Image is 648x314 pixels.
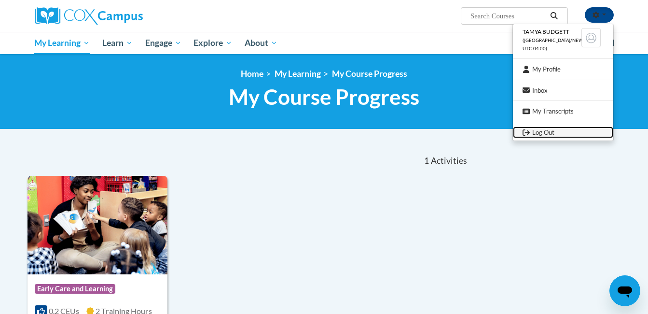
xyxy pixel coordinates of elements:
[145,37,181,49] span: Engage
[35,7,218,25] a: Cox Campus
[469,10,547,22] input: Search Courses
[28,176,168,274] img: Course Logo
[513,85,613,97] a: Inbox
[20,32,628,54] div: Main menu
[332,69,407,79] a: My Course Progress
[547,10,561,22] button: Search
[581,28,601,47] img: Learner Profile Avatar
[241,69,263,79] a: Home
[28,32,97,54] a: My Learning
[35,284,115,294] span: Early Care and Learning
[139,32,188,54] a: Engage
[238,32,284,54] a: About
[102,37,133,49] span: Learn
[193,37,232,49] span: Explore
[513,63,613,75] a: My Profile
[35,7,143,25] img: Cox Campus
[513,127,613,139] a: Logout
[513,105,613,117] a: My Transcripts
[34,37,90,49] span: My Learning
[187,32,238,54] a: Explore
[245,37,277,49] span: About
[523,28,569,35] span: Tamya Budgett
[96,32,139,54] a: Learn
[431,156,467,166] span: Activities
[424,156,429,166] span: 1
[275,69,321,79] a: My Learning
[229,84,419,110] span: My Course Progress
[523,38,598,51] span: ([GEOGRAPHIC_DATA]/New_York UTC-04:00)
[609,275,640,306] iframe: Button to launch messaging window
[585,7,614,23] button: Account Settings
